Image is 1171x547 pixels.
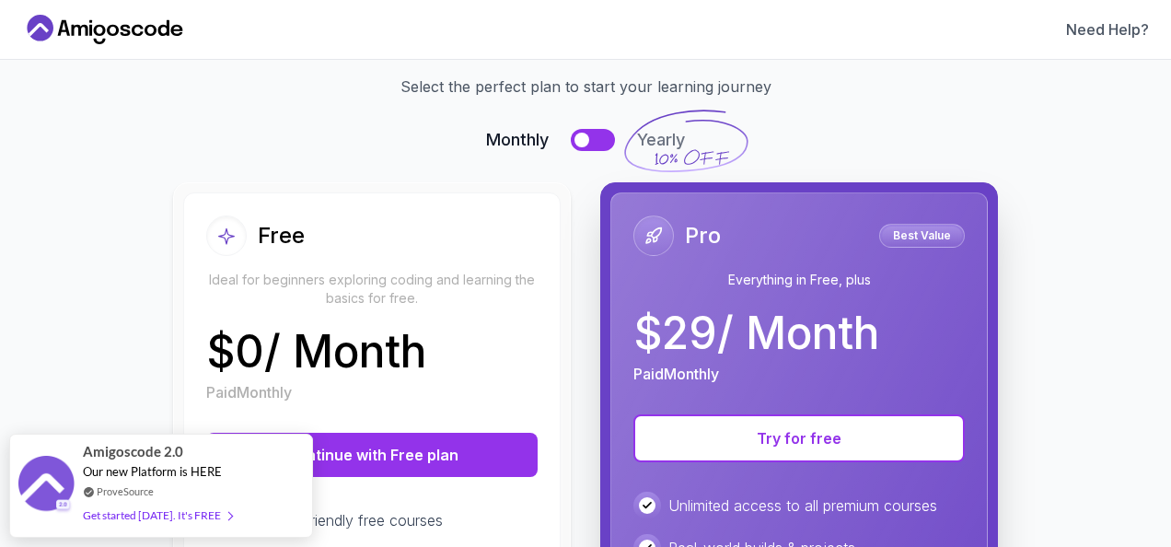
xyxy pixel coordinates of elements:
p: $ 0 / Month [206,330,426,374]
div: Get started [DATE]. It's FREE [83,505,232,526]
h2: Free [258,221,305,250]
p: $ 29 / Month [633,311,879,355]
a: Need Help? [1066,18,1149,41]
h2: Pro [685,221,721,250]
span: Our new Platform is HERE [83,464,222,479]
span: Monthly [486,127,549,153]
p: Everything in Free, plus [633,271,965,289]
p: Ideal for beginners exploring coding and learning the basics for free. [206,271,538,308]
p: Best Value [882,227,962,245]
p: Beginner friendly free courses [241,509,443,531]
p: Select the perfect plan to start your learning journey [22,76,1149,98]
span: Amigoscode 2.0 [83,441,183,462]
p: Unlimited access to all premium courses [668,495,937,517]
button: Try for free [633,414,965,462]
p: Paid Monthly [633,363,719,385]
a: ProveSource [97,483,154,499]
p: Paid Monthly [206,381,292,403]
img: provesource social proof notification image [18,456,74,516]
button: Continue with Free plan [206,433,538,477]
